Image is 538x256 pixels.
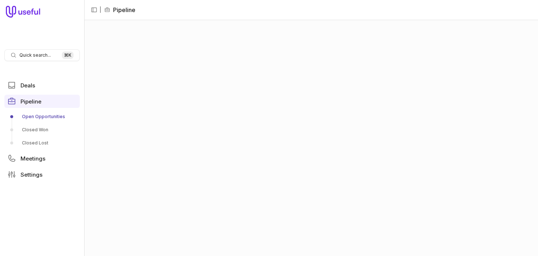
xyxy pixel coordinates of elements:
[4,95,80,108] a: Pipeline
[20,99,41,104] span: Pipeline
[20,172,42,177] span: Settings
[20,156,45,161] span: Meetings
[20,83,35,88] span: Deals
[4,152,80,165] a: Meetings
[89,4,100,15] button: Collapse sidebar
[19,52,51,58] span: Quick search...
[4,111,80,149] div: Pipeline submenu
[4,137,80,149] a: Closed Lost
[4,111,80,123] a: Open Opportunities
[104,5,135,14] li: Pipeline
[100,5,101,14] span: |
[4,168,80,181] a: Settings
[4,79,80,92] a: Deals
[62,52,74,59] kbd: ⌘ K
[4,124,80,136] a: Closed Won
